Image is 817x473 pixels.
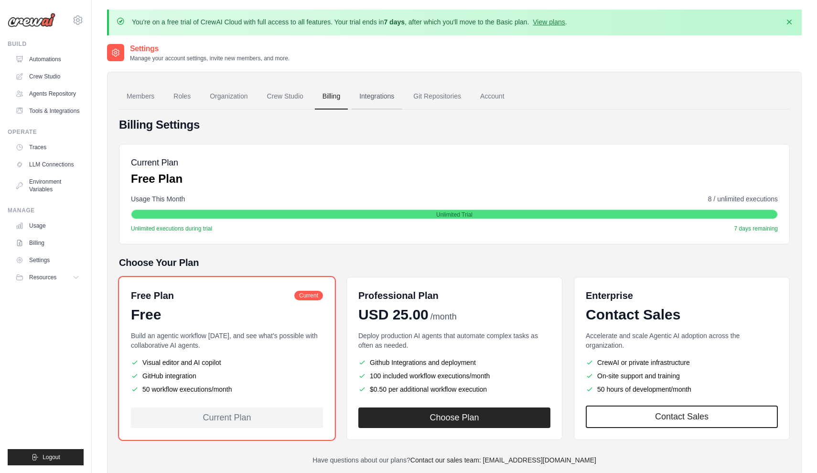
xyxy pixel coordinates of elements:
[315,84,348,110] a: Billing
[131,156,183,169] h5: Current Plan
[8,13,55,27] img: Logo
[131,171,183,187] p: Free Plan
[586,358,778,367] li: CrewAI or private infrastructure
[202,84,255,110] a: Organization
[734,225,778,232] span: 7 days remaining
[358,306,429,323] span: USD 25.00
[473,84,512,110] a: Account
[586,306,778,323] div: Contact Sales
[294,291,323,300] span: Current
[586,289,778,302] h6: Enterprise
[130,55,290,62] p: Manage your account settings, invite new members, and more.
[8,128,84,136] div: Operate
[131,225,212,232] span: Unlimited executions during trial
[430,310,457,323] span: /month
[11,218,84,233] a: Usage
[11,235,84,251] a: Billing
[358,407,550,428] button: Choose Plan
[533,18,565,26] a: View plans
[131,331,323,350] p: Build an agentic workflow [DATE], and see what's possible with collaborative AI agents.
[586,406,778,428] a: Contact Sales
[132,17,567,27] p: You're on a free trial of CrewAI Cloud with full access to all features. Your trial ends in , aft...
[131,306,323,323] div: Free
[119,117,790,132] h4: Billing Settings
[43,453,60,461] span: Logout
[11,69,84,84] a: Crew Studio
[708,194,778,204] span: 8 / unlimited executions
[358,371,550,381] li: 100 included workflow executions/month
[259,84,311,110] a: Crew Studio
[11,86,84,101] a: Agents Repository
[119,455,790,465] p: Have questions about our plans?
[358,331,550,350] p: Deploy production AI agents that automate complex tasks as often as needed.
[406,84,469,110] a: Git Repositories
[11,140,84,155] a: Traces
[358,289,439,302] h6: Professional Plan
[131,289,174,302] h6: Free Plan
[11,253,84,268] a: Settings
[29,274,56,281] span: Resources
[11,174,84,197] a: Environment Variables
[586,385,778,394] li: 50 hours of development/month
[586,371,778,381] li: On-site support and training
[436,211,473,219] span: Unlimited Trial
[11,52,84,67] a: Automations
[131,407,323,428] div: Current Plan
[131,371,323,381] li: GitHub integration
[384,18,405,26] strong: 7 days
[131,385,323,394] li: 50 workflow executions/month
[352,84,402,110] a: Integrations
[8,449,84,465] button: Logout
[410,456,596,464] a: Contact our sales team: [EMAIL_ADDRESS][DOMAIN_NAME]
[358,358,550,367] li: Github Integrations and deployment
[8,207,84,214] div: Manage
[166,84,198,110] a: Roles
[11,103,84,119] a: Tools & Integrations
[131,358,323,367] li: Visual editor and AI copilot
[11,157,84,172] a: LLM Connections
[130,43,290,55] h2: Settings
[8,40,84,48] div: Build
[119,256,790,269] h5: Choose Your Plan
[358,385,550,394] li: $0.50 per additional workflow execution
[119,84,162,110] a: Members
[11,270,84,285] button: Resources
[131,194,185,204] span: Usage This Month
[586,331,778,350] p: Accelerate and scale Agentic AI adoption across the organization.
